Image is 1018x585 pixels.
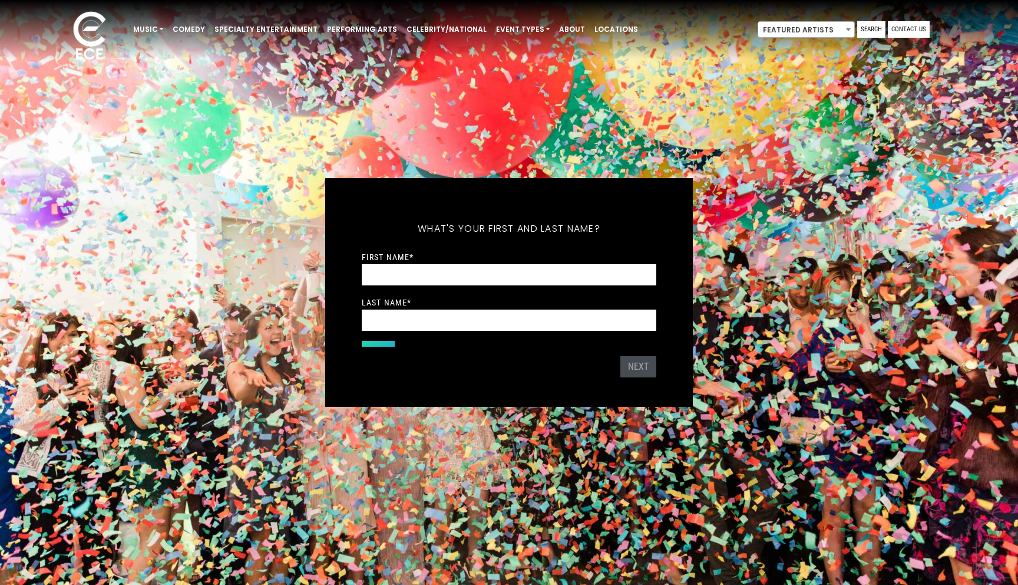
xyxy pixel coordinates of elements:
a: Locations [590,19,643,40]
a: Contact Us [888,21,930,38]
a: About [554,19,590,40]
a: Music [128,19,168,40]
label: First Name [362,252,414,262]
span: Featured Artists [758,21,855,38]
a: Performing Arts [322,19,402,40]
a: Celebrity/National [402,19,491,40]
a: Specialty Entertainment [210,19,322,40]
img: ece_new_logo_whitev2-1.png [60,8,119,65]
h5: What's your first and last name? [362,208,656,250]
a: Search [857,21,885,38]
a: Event Types [491,19,554,40]
a: Comedy [168,19,210,40]
label: Last Name [362,297,411,308]
span: Featured Artists [758,22,854,38]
